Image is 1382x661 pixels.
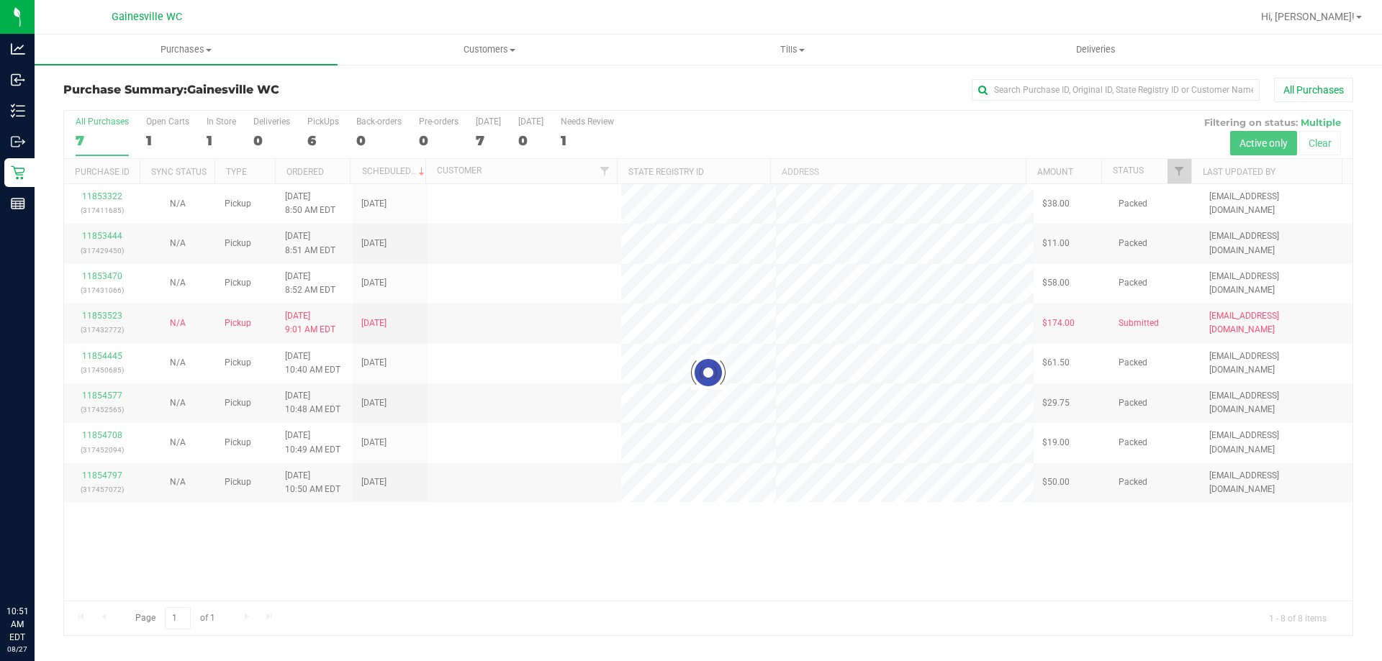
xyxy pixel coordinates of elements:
[11,42,25,56] inline-svg: Analytics
[1261,11,1355,22] span: Hi, [PERSON_NAME]!
[35,35,338,65] a: Purchases
[11,135,25,149] inline-svg: Outbound
[944,35,1247,65] a: Deliveries
[11,104,25,118] inline-svg: Inventory
[11,73,25,87] inline-svg: Inbound
[112,11,182,23] span: Gainesville WC
[338,43,640,56] span: Customers
[338,35,641,65] a: Customers
[641,35,944,65] a: Tills
[1057,43,1135,56] span: Deliveries
[14,546,58,589] iframe: Resource center
[35,43,338,56] span: Purchases
[6,605,28,644] p: 10:51 AM EDT
[11,165,25,180] inline-svg: Retail
[972,79,1260,101] input: Search Purchase ID, Original ID, State Registry ID or Customer Name...
[187,83,279,96] span: Gainesville WC
[1274,78,1353,102] button: All Purchases
[6,644,28,655] p: 08/27
[42,544,60,561] iframe: Resource center unread badge
[63,83,493,96] h3: Purchase Summary:
[641,43,943,56] span: Tills
[11,196,25,211] inline-svg: Reports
